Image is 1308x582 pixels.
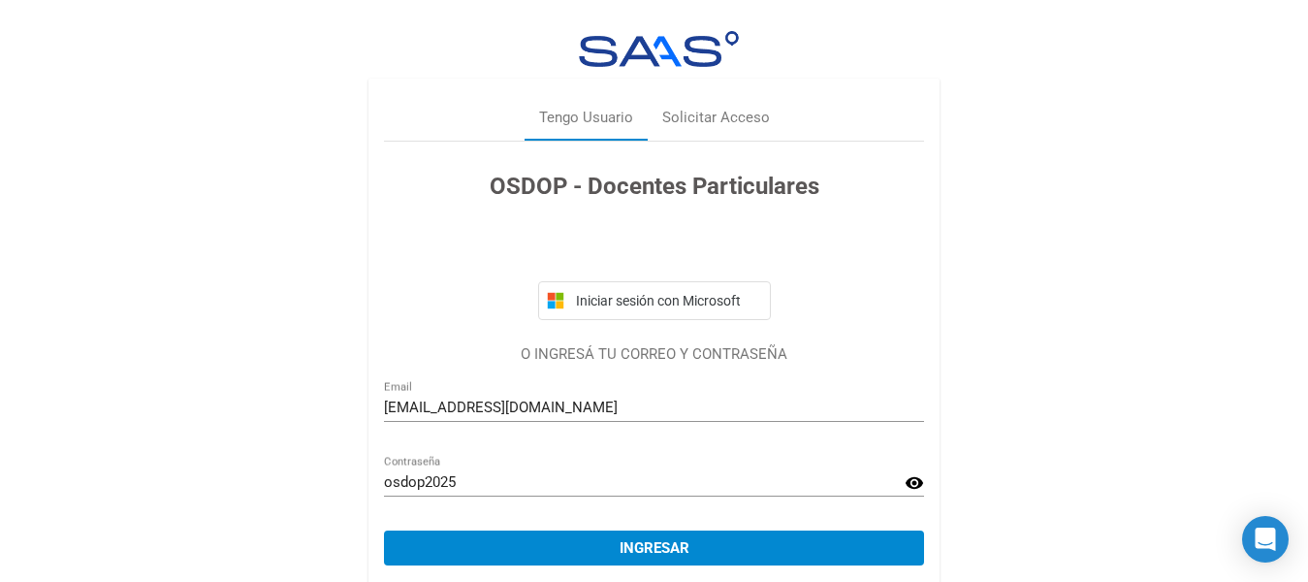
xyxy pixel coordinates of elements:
iframe: Botón Iniciar sesión con Google [528,225,781,268]
div: Open Intercom Messenger [1242,516,1289,563]
div: Tengo Usuario [539,107,633,129]
p: O INGRESÁ TU CORREO Y CONTRASEÑA [384,343,924,366]
h3: OSDOP - Docentes Particulares [384,169,924,204]
button: Iniciar sesión con Microsoft [538,281,771,320]
span: Iniciar sesión con Microsoft [572,293,762,308]
div: Solicitar Acceso [662,107,770,129]
button: Ingresar [384,531,924,566]
span: Ingresar [620,539,689,557]
mat-icon: visibility [905,471,924,495]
